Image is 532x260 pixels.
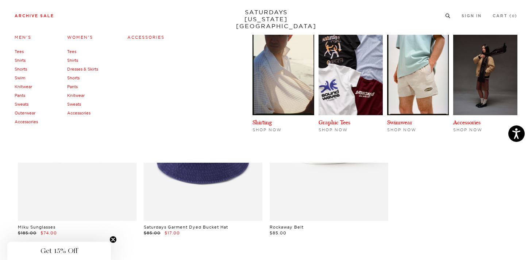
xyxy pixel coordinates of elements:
[15,110,35,116] a: Outerwear
[18,230,36,235] span: $185.00
[41,246,78,255] span: Get 15% Off
[15,102,28,107] a: Sweats
[67,75,80,80] a: Shorts
[15,49,24,54] a: Tees
[15,93,25,98] a: Pants
[252,119,272,126] a: Shirting
[67,84,78,89] a: Pants
[493,14,517,18] a: Cart (0)
[67,58,78,63] a: Shirts
[462,14,482,18] a: Sign In
[236,9,296,30] a: SATURDAYS[US_STATE][GEOGRAPHIC_DATA]
[319,119,350,126] a: Graphic Tees
[67,102,81,107] a: Sweats
[67,110,90,116] a: Accessories
[67,67,98,72] a: Dresses & Skirts
[144,225,228,230] a: Saturdays Garment Dyed Bucket Hat
[387,119,412,126] a: Swimwear
[270,230,286,235] span: $85.00
[15,58,26,63] a: Shirts
[453,119,481,126] a: Accessories
[270,225,304,230] a: Rockaway Belt
[7,242,111,260] div: Get 15% OffClose teaser
[18,225,55,230] a: Miku Sunglasses
[41,230,57,235] span: $74.00
[165,230,180,235] span: $17.00
[15,67,27,72] a: Shorts
[67,93,85,98] a: Knitwear
[109,236,117,243] button: Close teaser
[67,35,93,40] a: Women's
[127,35,165,40] a: Accessories
[512,15,515,18] small: 0
[15,119,38,124] a: Accessories
[15,14,54,18] a: Archive Sale
[144,230,161,235] span: $85.00
[15,35,31,40] a: Men's
[15,84,32,89] a: Knitwear
[67,49,76,54] a: Tees
[15,75,25,80] a: Swim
